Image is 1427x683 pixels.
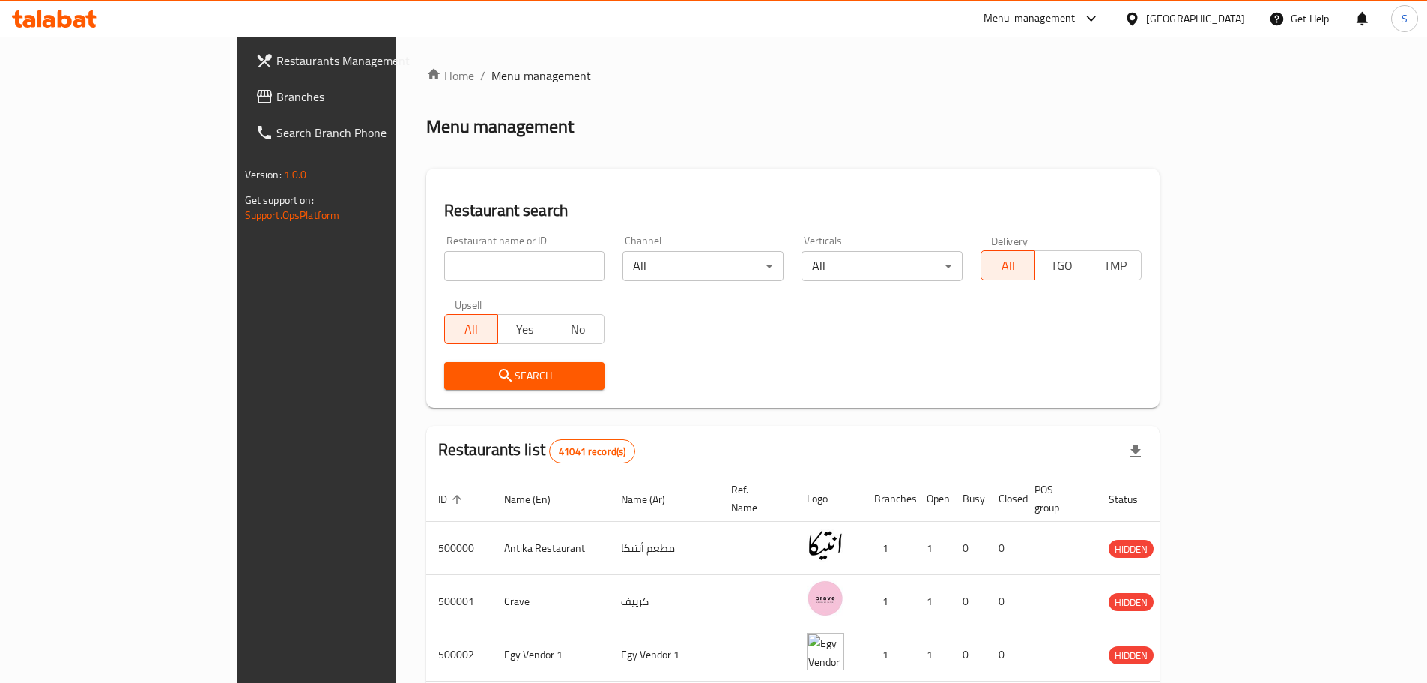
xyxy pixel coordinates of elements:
div: All [802,251,963,281]
td: Crave [492,575,609,628]
div: Total records count [549,439,635,463]
button: All [444,314,498,344]
label: Upsell [455,299,482,310]
span: All [987,255,1028,277]
td: 0 [951,575,987,628]
th: Branches [862,476,915,522]
button: TGO [1034,250,1088,280]
span: Name (En) [504,490,570,508]
td: كرييف [609,575,719,628]
th: Open [915,476,951,522]
nav: breadcrumb [426,67,1160,85]
td: 1 [862,575,915,628]
span: POS group [1034,481,1079,517]
span: HIDDEN [1109,647,1154,664]
div: All [622,251,784,281]
span: TGO [1041,255,1082,277]
span: HIDDEN [1109,541,1154,558]
a: Support.OpsPlatform [245,205,340,225]
span: Name (Ar) [621,490,685,508]
span: Version: [245,165,282,184]
td: 1 [862,628,915,682]
button: Yes [497,314,551,344]
td: Egy Vendor 1 [492,628,609,682]
th: Busy [951,476,987,522]
span: No [557,319,599,340]
td: Antika Restaurant [492,522,609,575]
h2: Restaurants list [438,439,636,463]
label: Delivery [991,235,1028,246]
td: 0 [987,628,1022,682]
button: All [981,250,1034,280]
span: Search Branch Phone [276,124,464,142]
th: Logo [795,476,862,522]
span: Ref. Name [731,481,777,517]
span: All [451,319,492,340]
span: Restaurants Management [276,52,464,70]
td: 1 [862,522,915,575]
span: Get support on: [245,190,314,210]
td: 1 [915,628,951,682]
img: Egy Vendor 1 [807,633,844,670]
li: / [480,67,485,85]
h2: Menu management [426,115,574,139]
img: Antika Restaurant [807,526,844,564]
div: Menu-management [984,10,1076,28]
span: TMP [1094,255,1136,277]
td: مطعم أنتيكا [609,522,719,575]
div: [GEOGRAPHIC_DATA] [1146,10,1245,27]
td: Egy Vendor 1 [609,628,719,682]
span: Branches [276,88,464,106]
a: Search Branch Phone [243,115,476,151]
div: HIDDEN [1109,646,1154,664]
td: 1 [915,522,951,575]
a: Branches [243,79,476,115]
button: Search [444,362,605,390]
th: Closed [987,476,1022,522]
span: 41041 record(s) [550,445,634,459]
button: TMP [1088,250,1142,280]
span: S [1402,10,1408,27]
span: Yes [504,319,545,340]
span: Search [456,367,593,385]
td: 0 [951,522,987,575]
h2: Restaurant search [444,199,1142,222]
span: ID [438,490,467,508]
span: Menu management [491,67,591,85]
span: 1.0.0 [284,165,307,184]
img: Crave [807,580,844,617]
div: HIDDEN [1109,540,1154,558]
input: Search for restaurant name or ID.. [444,251,605,281]
td: 0 [951,628,987,682]
div: Export file [1118,433,1154,469]
span: HIDDEN [1109,594,1154,611]
td: 1 [915,575,951,628]
span: Status [1109,490,1157,508]
button: No [551,314,605,344]
td: 0 [987,575,1022,628]
a: Restaurants Management [243,43,476,79]
td: 0 [987,522,1022,575]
